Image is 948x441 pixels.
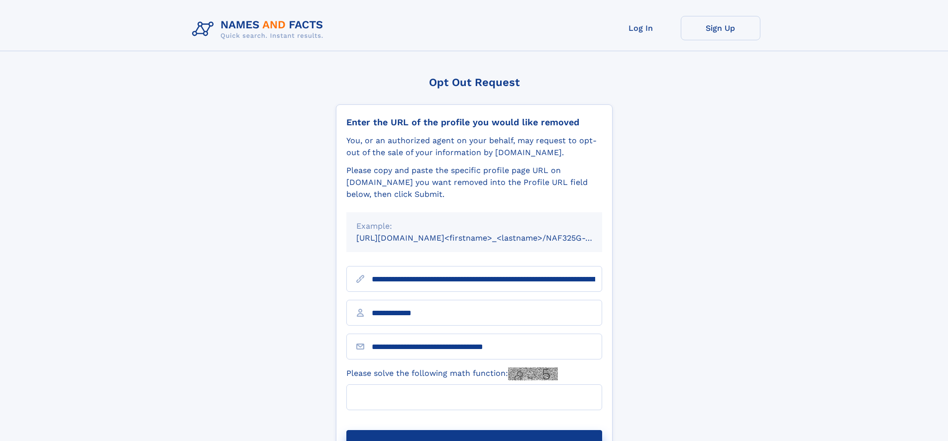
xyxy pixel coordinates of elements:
[346,367,558,380] label: Please solve the following math function:
[188,16,331,43] img: Logo Names and Facts
[356,233,621,243] small: [URL][DOMAIN_NAME]<firstname>_<lastname>/NAF325G-xxxxxxxx
[346,165,602,200] div: Please copy and paste the specific profile page URL on [DOMAIN_NAME] you want removed into the Pr...
[356,220,592,232] div: Example:
[601,16,681,40] a: Log In
[681,16,760,40] a: Sign Up
[346,117,602,128] div: Enter the URL of the profile you would like removed
[336,76,613,88] div: Opt Out Request
[346,135,602,159] div: You, or an authorized agent on your behalf, may request to opt-out of the sale of your informatio...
